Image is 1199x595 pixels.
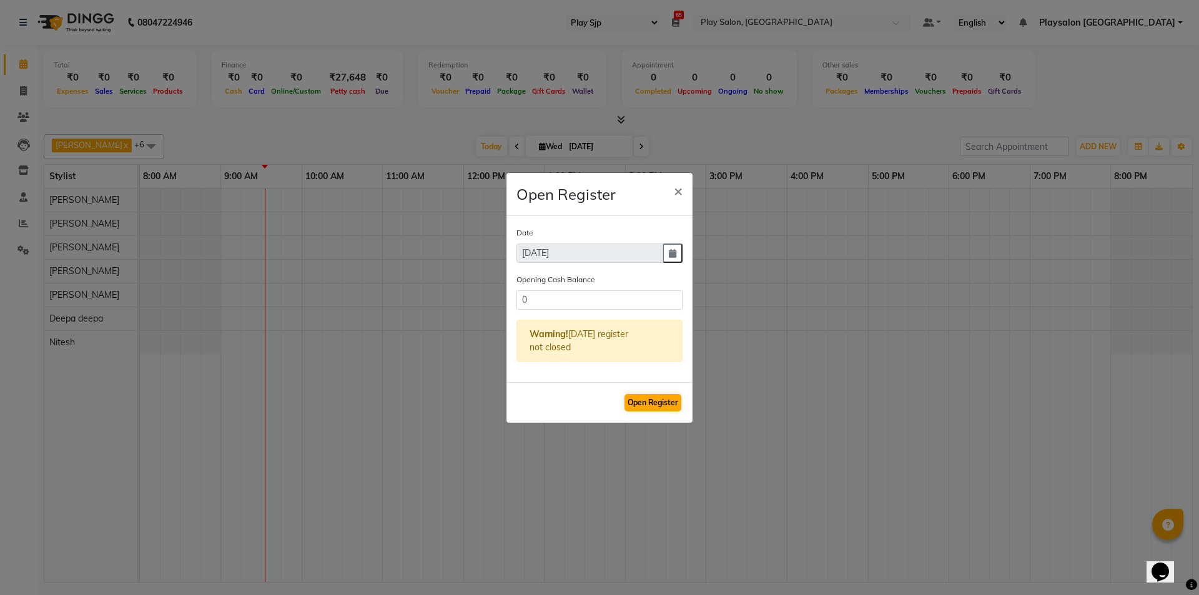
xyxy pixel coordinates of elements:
div: [DATE] register not closed [516,320,683,362]
h4: Open Register [516,183,616,205]
button: Open Register [624,394,681,411]
button: Close [664,173,693,208]
label: Date [516,227,533,238]
span: × [674,181,683,200]
iframe: chat widget [1147,545,1187,583]
label: Opening Cash Balance [516,274,595,285]
input: Amount [516,290,683,310]
strong: Warning! [530,328,568,340]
